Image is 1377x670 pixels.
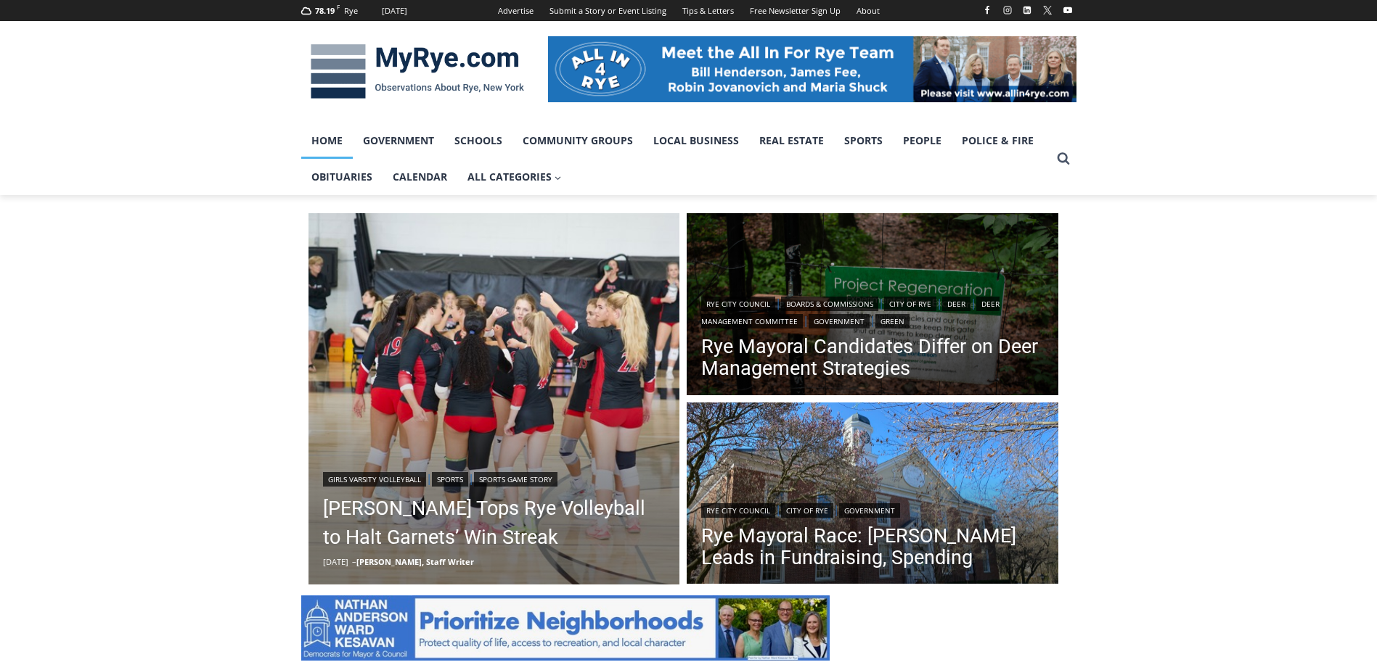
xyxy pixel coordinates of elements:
img: All in for Rye [548,36,1076,102]
a: People [893,123,952,159]
a: [PERSON_NAME] Tops Rye Volleyball to Halt Garnets’ Win Streak [323,494,666,552]
a: Facebook [978,1,996,19]
a: Rye City Council [701,503,775,518]
a: Rye Mayoral Candidates Differ on Deer Management Strategies [701,336,1044,379]
a: Boards & Commissions [781,297,878,311]
a: Sports Game Story [474,472,557,487]
div: Rye [344,4,358,17]
div: | | [323,469,666,487]
img: Rye City Hall Rye, NY [687,402,1058,588]
a: Rye City Council [701,297,775,311]
a: Home [301,123,353,159]
a: Calendar [383,159,457,195]
button: View Search Form [1050,146,1076,172]
a: Community Groups [512,123,643,159]
a: Local Business [643,123,749,159]
a: X [1039,1,1056,19]
a: YouTube [1059,1,1076,19]
a: Sports [834,123,893,159]
a: City of Rye [781,503,833,518]
div: | | [701,500,1044,518]
a: Obituaries [301,159,383,195]
nav: Primary Navigation [301,123,1050,196]
span: 78.19 [315,5,335,16]
a: Real Estate [749,123,834,159]
a: City of Rye [884,297,936,311]
a: Government [839,503,900,518]
a: [PERSON_NAME], Staff Writer [356,556,474,567]
div: | | | | | | [701,294,1044,328]
span: F [337,3,340,11]
a: Read More Rye Mayoral Candidates Differ on Deer Management Strategies [687,213,1058,399]
a: Sports [432,472,468,487]
a: Deer [942,297,971,311]
a: Rye Mayoral Race: [PERSON_NAME] Leads in Fundraising, Spending [701,525,1044,568]
span: All Categories [467,169,562,185]
a: Schools [444,123,512,159]
img: (PHOTO: The Rye Volleyball team from a win on September 27, 2025. Credit: Tatia Chkheidze.) [309,213,680,584]
a: Green [875,314,910,328]
a: Government [809,314,870,328]
a: Instagram [999,1,1016,19]
a: Linkedin [1018,1,1036,19]
a: Girls Varsity Volleyball [323,472,426,487]
div: [DATE] [382,4,407,17]
img: (PHOTO: The Rye Nature Center maintains two fenced deer exclosure areas to keep deer out and allo... [687,213,1058,399]
a: Read More Somers Tops Rye Volleyball to Halt Garnets’ Win Streak [309,213,680,584]
a: Read More Rye Mayoral Race: Henderson Leads in Fundraising, Spending [687,402,1058,588]
a: Government [353,123,444,159]
a: All Categories [457,159,572,195]
a: Police & Fire [952,123,1044,159]
time: [DATE] [323,556,348,567]
img: MyRye.com [301,34,534,109]
span: – [352,556,356,567]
